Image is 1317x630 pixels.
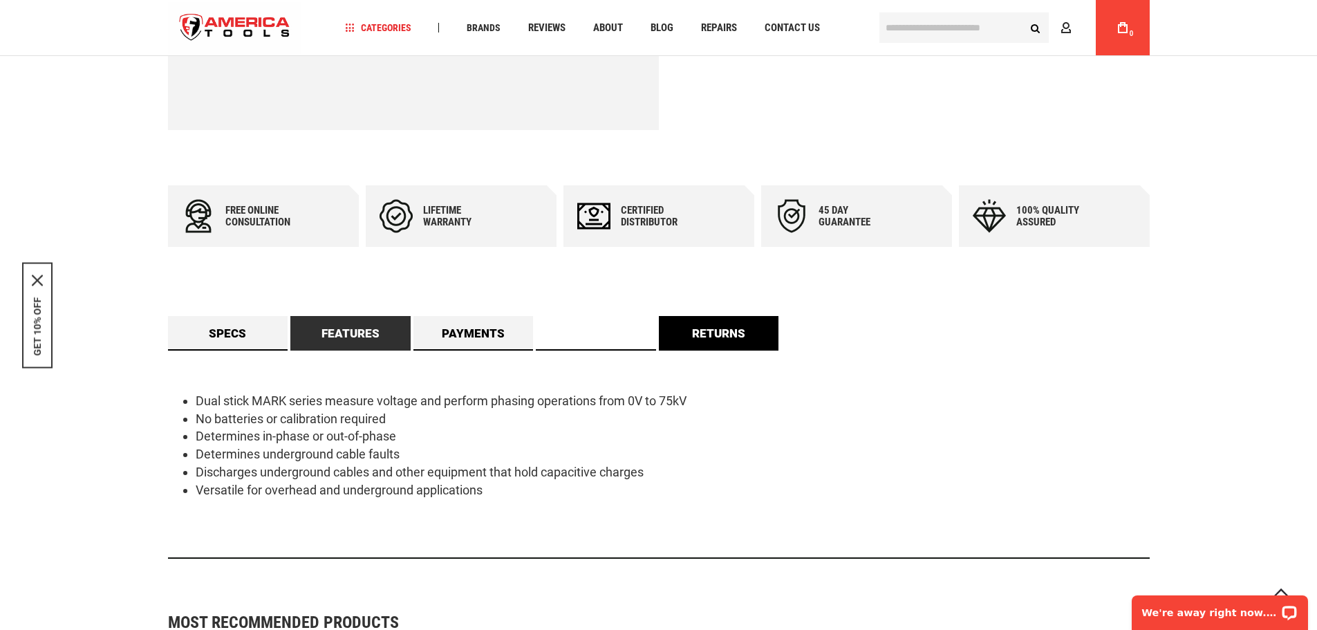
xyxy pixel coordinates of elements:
[695,19,743,37] a: Repairs
[168,316,288,351] a: Specs
[1022,15,1049,41] button: Search
[651,23,673,33] span: Blog
[659,316,779,351] a: Returns
[587,19,629,37] a: About
[168,2,302,54] a: store logo
[423,205,506,228] div: Lifetime warranty
[536,316,656,351] a: Shipping
[32,275,43,286] svg: close icon
[593,23,623,33] span: About
[196,481,1150,499] li: Versatile for overhead and underground applications
[168,2,302,54] img: America Tools
[701,23,737,33] span: Repairs
[1130,30,1134,37] span: 0
[765,23,820,33] span: Contact Us
[1016,205,1099,228] div: 100% quality assured
[196,392,1150,410] li: Dual stick MARK series measure voltage and perform phasing operations from 0V to 75kV
[819,205,902,228] div: 45 day Guarantee
[1123,586,1317,630] iframe: LiveChat chat widget
[32,275,43,286] button: Close
[467,23,501,33] span: Brands
[339,19,418,37] a: Categories
[196,427,1150,445] li: Determines in-phase or out-of-phase
[460,19,507,37] a: Brands
[413,316,534,351] a: Payments
[196,463,1150,481] li: Discharges underground cables and other equipment that hold capacitive charges
[345,23,411,33] span: Categories
[196,445,1150,463] li: Determines underground cable faults
[225,205,308,228] div: Free online consultation
[528,23,566,33] span: Reviews
[758,19,826,37] a: Contact Us
[644,19,680,37] a: Blog
[522,19,572,37] a: Reviews
[196,410,1150,428] li: No batteries or calibration required
[290,316,411,351] a: Features
[32,297,43,355] button: GET 10% OFF
[621,205,704,228] div: Certified Distributor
